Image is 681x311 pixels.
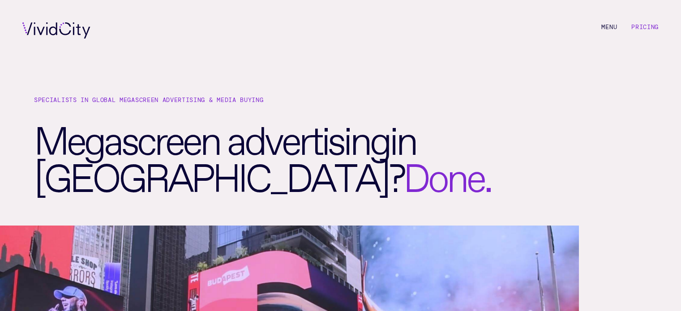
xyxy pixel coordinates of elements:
[34,117,647,191] h2: in ?
[34,95,647,105] h1: Specialists in Global Megascreen advertising & media buying
[34,163,388,182] span: [GEOGRAPHIC_DATA]
[403,163,484,182] span: Done
[403,163,491,182] span: .
[631,23,659,31] a: Pricing
[34,126,390,145] span: Megascreen advertising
